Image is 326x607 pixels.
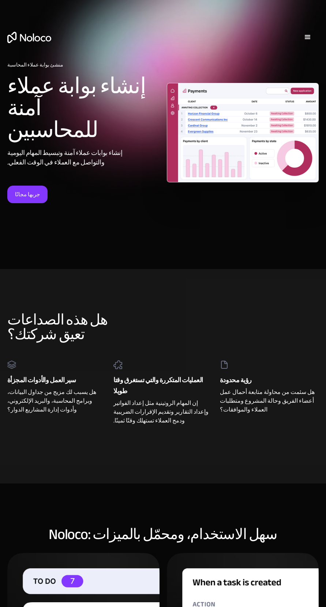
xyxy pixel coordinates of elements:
font: رؤية محدودة [220,374,252,386]
font: سير العمل والأدوات المجزأة [7,374,76,386]
font: هل هذه الصداعات [7,306,108,334]
a: جربها مجانًا [7,186,48,203]
font: جربها مجانًا [15,189,40,200]
font: إن المهام الروتينية مثل إعداد الفواتير وإعداد التقارير وتقديم الإقرارات الضريبية ودمج العملاء تست... [113,398,209,426]
a: بيت [7,32,51,43]
font: للمحاسبين [7,110,98,151]
div: قائمة طعام [297,26,319,48]
font: هل يسبب لك مزيج من جداول البيانات، وبرامج المحاسبة، والبريد الإلكتروني، وأدوات إدارة المشاريع الد... [7,387,96,415]
font: والتواصل مع العملاء في الوقت الفعلي. [7,156,105,168]
font: إنشاء بوابات عملاء آمنة وتبسيط المهام اليومية [7,147,123,159]
font: إنشاء بوابة عملاء آمنة [7,66,146,129]
font: Noloco: سهل الاستخدام، ومحمّل بالميزات [49,521,277,548]
font: تعيق شركتك؟ [7,321,85,348]
font: هل سئمت من محاولة متابعة أحمال عمل أعضاء الفريق وحالة المشروع ومتطلبات العملاء والموافقات؟ [220,387,315,415]
font: العمليات المتكررة والتي تستغرق وقتا طويلا [113,374,203,397]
